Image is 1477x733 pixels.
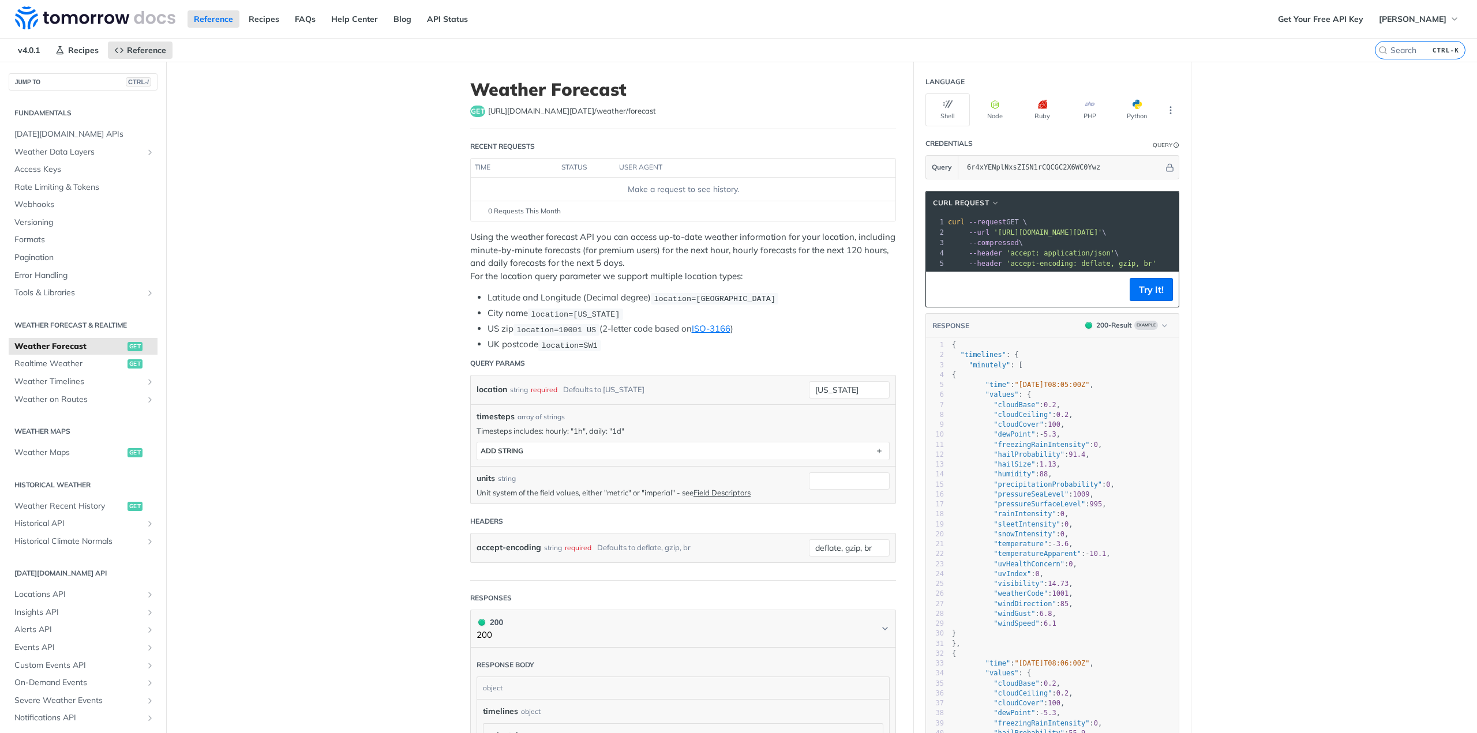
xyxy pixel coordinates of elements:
[952,500,1106,508] span: : ,
[9,249,158,266] a: Pagination
[926,450,944,460] div: 12
[1089,550,1106,558] span: 10.1
[9,444,158,461] a: Weather Mapsget
[952,610,1056,618] span: : ,
[654,294,775,303] span: location=[GEOGRAPHIC_DATA]
[242,10,286,28] a: Recipes
[188,10,239,28] a: Reference
[985,381,1010,389] span: "time"
[145,377,155,386] button: Show subpages for Weather Timelines
[926,480,944,490] div: 15
[145,537,155,546] button: Show subpages for Historical Climate Normals
[1067,93,1112,126] button: PHP
[925,77,965,87] div: Language
[145,395,155,404] button: Show subpages for Weather on Routes
[948,228,1107,236] span: \
[9,284,158,302] a: Tools & LibrariesShow subpages for Tools & Libraries
[14,182,155,193] span: Rate Limiting & Tokens
[926,390,944,400] div: 6
[488,291,896,305] li: Latitude and Longitude (Decimal degree)
[926,649,944,659] div: 32
[128,359,143,369] span: get
[470,358,525,369] div: Query Params
[477,411,515,423] span: timesteps
[952,649,956,657] span: {
[145,678,155,687] button: Show subpages for On-Demand Events
[1014,381,1089,389] span: "[DATE]T08:05:00Z"
[994,560,1064,568] span: "uvHealthConcern"
[1089,500,1102,508] span: 995
[952,450,1090,458] span: : ,
[14,642,143,653] span: Events API
[14,695,143,706] span: Severe Weather Events
[1056,411,1069,419] span: 0.2
[510,381,528,398] div: string
[1060,510,1064,518] span: 0
[14,164,155,175] span: Access Keys
[994,401,1039,409] span: "cloudBase"
[926,569,944,579] div: 24
[470,106,485,117] span: get
[145,148,155,157] button: Show subpages for Weather Data Layers
[926,238,946,248] div: 3
[477,629,503,642] p: 200
[9,320,158,330] h2: Weather Forecast & realtime
[288,10,322,28] a: FAQs
[952,619,1056,627] span: :
[14,270,155,281] span: Error Handling
[145,608,155,617] button: Show subpages for Insights API
[1165,105,1176,115] svg: More ellipsis
[994,610,1035,618] span: "windGust"
[926,520,944,529] div: 19
[477,487,803,498] p: Unit system of the field values, either "metric" or "imperial" - see
[926,559,944,569] div: 23
[1044,430,1056,438] span: 5.3
[994,441,1089,449] span: "freezingRainIntensity"
[969,218,1006,226] span: --request
[541,341,597,349] span: location=SW1
[145,288,155,298] button: Show subpages for Tools & Libraries
[952,580,1073,588] span: : ,
[926,400,944,410] div: 7
[952,550,1111,558] span: : ,
[615,159,872,177] th: user agent
[926,430,944,439] div: 10
[1052,589,1069,597] span: 1001
[1060,600,1069,608] span: 85
[926,227,946,238] div: 2
[9,480,158,490] h2: Historical Weather
[1064,520,1069,528] span: 0
[9,231,158,249] a: Formats
[9,355,158,373] a: Realtime Weatherget
[9,621,158,638] a: Alerts APIShow subpages for Alerts API
[9,391,158,408] a: Weather on RoutesShow subpages for Weather on Routes
[1044,401,1056,409] span: 0.2
[68,45,99,55] span: Recipes
[994,550,1081,558] span: "temperatureApparent"
[926,629,944,638] div: 30
[952,570,1044,578] span: : ,
[932,281,948,298] button: Copy to clipboard
[14,394,143,405] span: Weather on Routes
[477,381,507,398] label: location
[952,540,1073,548] span: : ,
[488,322,896,336] li: US zip (2-letter code based on )
[9,179,158,196] a: Rate Limiting & Tokens
[926,549,944,559] div: 22
[985,390,1019,399] span: "values"
[926,350,944,360] div: 2
[14,287,143,299] span: Tools & Libraries
[1044,619,1056,627] span: 6.1
[994,228,1102,236] span: '[URL][DOMAIN_NAME][DATE]'
[1174,142,1179,148] i: Information
[969,361,1010,369] span: "minutely"
[926,156,958,179] button: Query
[952,420,1064,428] span: : ,
[926,258,946,269] div: 5
[9,126,158,143] a: [DATE][DOMAIN_NAME] APIs
[952,640,961,648] span: },
[488,338,896,351] li: UK postcode
[14,607,143,618] span: Insights API
[1378,46,1388,55] svg: Search
[9,108,158,118] h2: Fundamentals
